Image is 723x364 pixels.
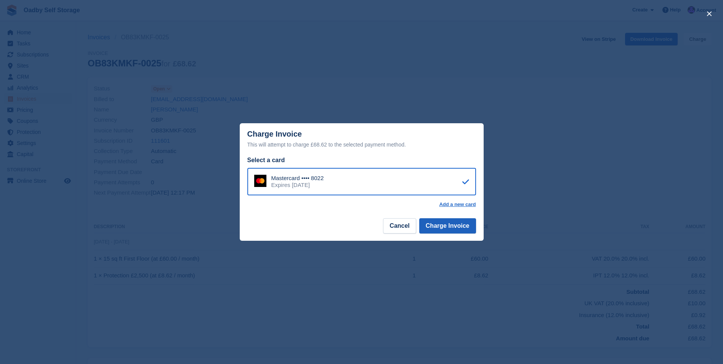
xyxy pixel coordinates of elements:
[383,218,416,234] button: Cancel
[271,182,324,188] div: Expires [DATE]
[439,201,476,208] a: Add a new card
[419,218,476,234] button: Charge Invoice
[247,140,476,149] div: This will attempt to charge £68.62 to the selected payment method.
[247,156,476,165] div: Select a card
[703,8,715,20] button: close
[254,175,266,187] img: Mastercard Logo
[271,175,324,182] div: Mastercard •••• 8022
[247,130,476,149] div: Charge Invoice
